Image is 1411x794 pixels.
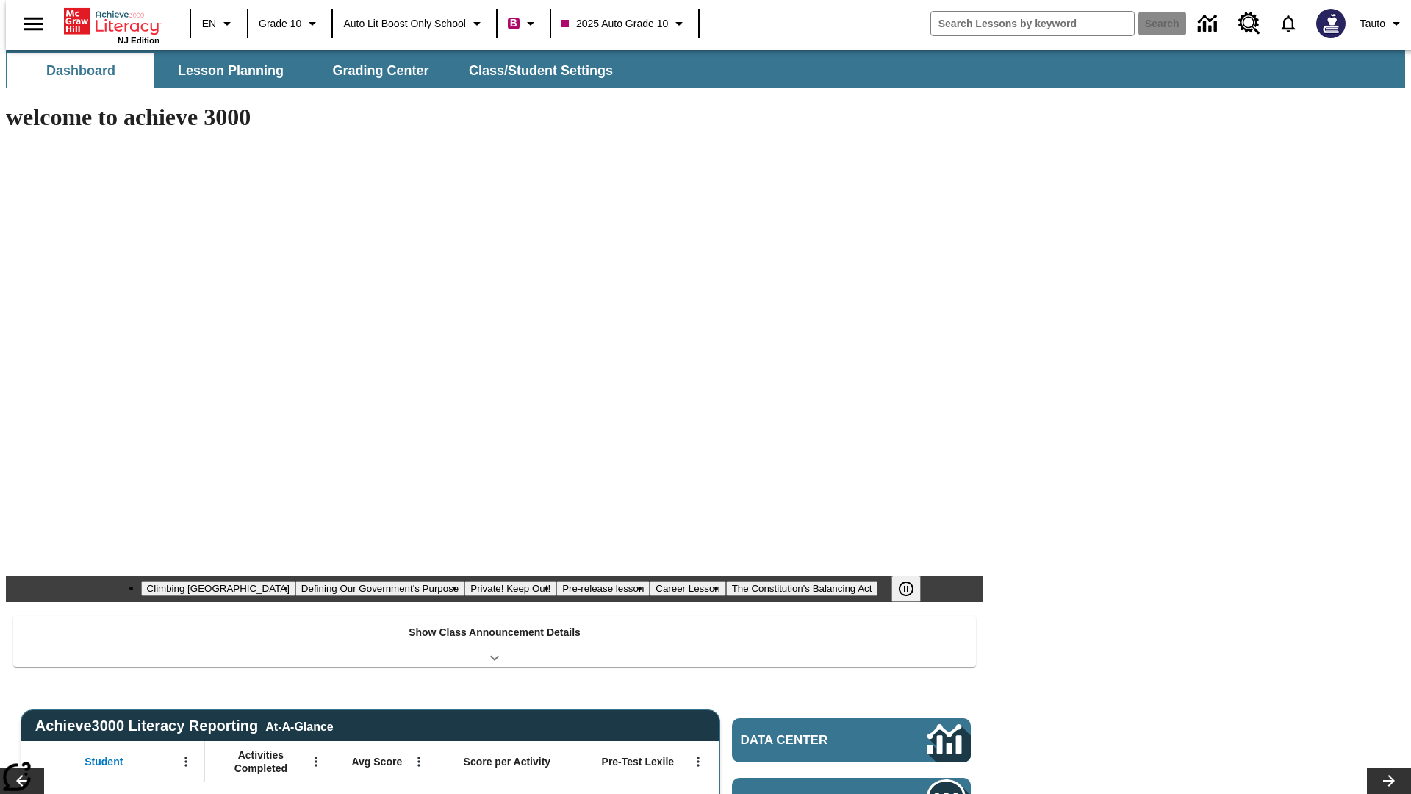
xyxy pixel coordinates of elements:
[732,718,971,762] a: Data Center
[409,625,581,640] p: Show Class Announcement Details
[195,10,243,37] button: Language: EN, Select a language
[931,12,1134,35] input: search field
[202,16,216,32] span: EN
[1367,768,1411,794] button: Lesson carousel, Next
[351,755,402,768] span: Avg Score
[891,576,921,602] button: Pause
[35,718,334,734] span: Achieve3000 Literacy Reporting
[265,718,333,734] div: At-A-Glance
[85,755,123,768] span: Student
[464,581,556,596] button: Slide 3 Private! Keep Out!
[46,62,115,79] span: Dashboard
[307,53,454,88] button: Grading Center
[6,53,626,88] div: SubNavbar
[464,755,551,768] span: Score per Activity
[337,10,492,37] button: School: Auto Lit Boost only School, Select your school
[175,751,197,773] button: Open Menu
[118,36,159,45] span: NJ Edition
[408,751,430,773] button: Open Menu
[741,733,878,748] span: Data Center
[602,755,675,768] span: Pre-Test Lexile
[295,581,464,596] button: Slide 2 Defining Our Government's Purpose
[561,16,668,32] span: 2025 Auto Grade 10
[510,14,517,32] span: B
[178,62,284,79] span: Lesson Planning
[259,16,301,32] span: Grade 10
[556,581,650,596] button: Slide 4 Pre-release lesson
[253,10,327,37] button: Grade: Grade 10, Select a grade
[1316,9,1346,38] img: Avatar
[343,16,466,32] span: Auto Lit Boost only School
[1269,4,1307,43] a: Notifications
[1189,4,1229,44] a: Data Center
[64,7,159,36] a: Home
[1360,16,1385,32] span: Tauto
[305,751,327,773] button: Open Menu
[891,576,936,602] div: Pause
[556,10,694,37] button: Class: 2025 Auto Grade 10, Select your class
[650,581,725,596] button: Slide 5 Career Lesson
[212,748,309,775] span: Activities Completed
[6,50,1405,88] div: SubNavbar
[469,62,613,79] span: Class/Student Settings
[13,616,976,667] div: Show Class Announcement Details
[7,53,154,88] button: Dashboard
[1354,10,1411,37] button: Profile/Settings
[332,62,428,79] span: Grading Center
[1229,4,1269,43] a: Resource Center, Will open in new tab
[457,53,625,88] button: Class/Student Settings
[141,581,295,596] button: Slide 1 Climbing Mount Tai
[687,751,709,773] button: Open Menu
[502,10,545,37] button: Boost Class color is violet red. Change class color
[6,104,983,131] h1: welcome to achieve 3000
[726,581,878,596] button: Slide 6 The Constitution's Balancing Act
[1307,4,1354,43] button: Select a new avatar
[12,2,55,46] button: Open side menu
[157,53,304,88] button: Lesson Planning
[64,5,159,45] div: Home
